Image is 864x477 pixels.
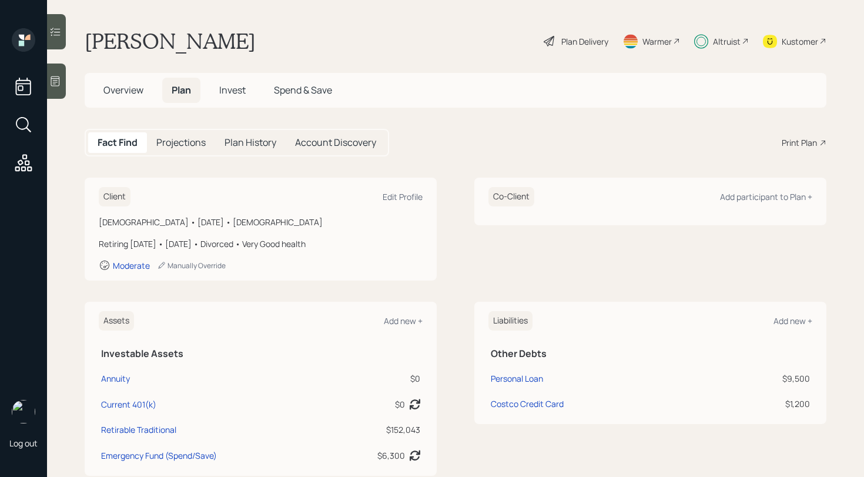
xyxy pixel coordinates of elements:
div: Log out [9,438,38,449]
div: Costco Credit Card [491,398,564,410]
h5: Projections [156,137,206,148]
h5: Fact Find [98,137,138,148]
img: retirable_logo.png [12,400,35,423]
div: Retiring [DATE] • [DATE] • Divorced • Very Good health [99,238,423,250]
div: $0 [395,398,405,411]
h5: Plan History [225,137,276,148]
div: $6,300 [377,449,405,462]
h1: [PERSON_NAME] [85,28,256,54]
h6: Liabilities [488,311,533,331]
div: Print Plan [782,136,817,149]
div: Current 401(k) [101,398,156,411]
h5: Investable Assets [101,348,420,359]
div: Kustomer [782,35,818,48]
h5: Account Discovery [295,137,376,148]
div: Add new + [384,315,423,326]
div: Add new + [773,315,812,326]
div: $0 [333,372,420,385]
span: Overview [103,84,143,96]
span: Plan [172,84,191,96]
div: Add participant to Plan + [720,191,812,202]
div: Plan Delivery [561,35,608,48]
div: Altruist [713,35,741,48]
div: Emergency Fund (Spend/Save) [101,449,217,462]
div: Annuity [101,372,130,385]
h6: Assets [99,311,134,331]
h5: Other Debts [491,348,810,359]
div: Warmer [642,35,672,48]
div: $152,043 [333,423,420,436]
div: Retirable Traditional [101,423,176,436]
h6: Client [99,187,130,206]
div: $9,500 [719,372,810,385]
span: Spend & Save [274,84,332,96]
div: Moderate [113,260,150,271]
div: Personal Loan [491,372,543,385]
div: Manually Override [157,261,226,271]
h6: Co-Client [488,187,534,206]
div: $1,200 [719,398,810,410]
span: Invest [219,84,246,96]
div: [DEMOGRAPHIC_DATA] • [DATE] • [DEMOGRAPHIC_DATA] [99,216,423,228]
div: Edit Profile [383,191,423,202]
